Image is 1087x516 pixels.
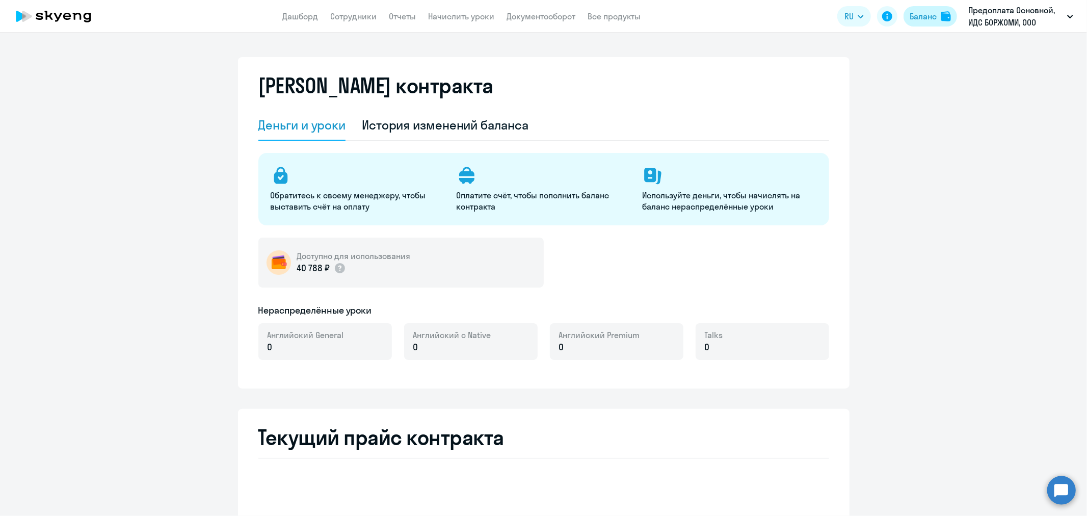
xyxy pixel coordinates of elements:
[258,73,494,98] h2: [PERSON_NAME] контракта
[910,10,937,22] div: Баланс
[413,329,491,341] span: Английский с Native
[705,341,710,354] span: 0
[258,117,346,133] div: Деньги и уроки
[331,11,377,21] a: Сотрудники
[507,11,576,21] a: Документооборот
[588,11,641,21] a: Все продукты
[389,11,416,21] a: Отчеты
[297,250,411,262] h5: Доступно для использования
[705,329,723,341] span: Talks
[559,329,640,341] span: Английский Premium
[904,6,957,27] button: Балансbalance
[413,341,418,354] span: 0
[362,117,528,133] div: История изменений баланса
[267,250,291,275] img: wallet-circle.png
[559,341,564,354] span: 0
[837,6,871,27] button: RU
[271,190,444,212] p: Обратитесь к своему менеджеру, чтобы выставить счёт на оплату
[258,425,829,450] h2: Текущий прайс контракта
[643,190,816,212] p: Используйте деньги, чтобы начислять на баланс нераспределённые уроки
[268,329,344,341] span: Английский General
[258,304,372,317] h5: Нераспределённые уроки
[297,262,347,275] p: 40 788 ₽
[968,4,1063,29] p: Предоплата Основной, ИДС БОРЖОМИ, ООО
[429,11,495,21] a: Начислить уроки
[941,11,951,21] img: balance
[963,4,1078,29] button: Предоплата Основной, ИДС БОРЖОМИ, ООО
[457,190,630,212] p: Оплатите счёт, чтобы пополнить баланс контракта
[844,10,854,22] span: RU
[268,341,273,354] span: 0
[283,11,319,21] a: Дашборд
